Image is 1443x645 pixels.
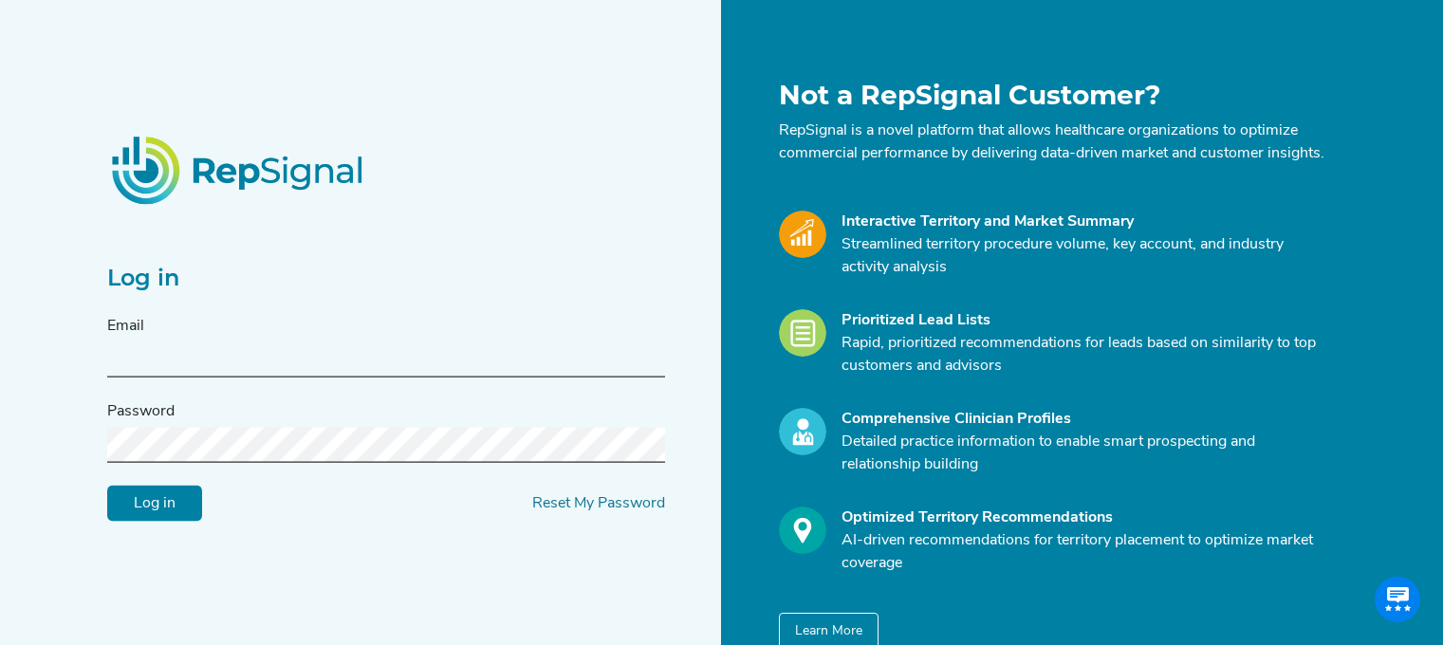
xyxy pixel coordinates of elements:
[107,486,202,522] input: Log in
[842,408,1325,431] div: Comprehensive Clinician Profiles
[779,80,1325,112] h1: Not a RepSignal Customer?
[842,233,1325,279] p: Streamlined territory procedure volume, key account, and industry activity analysis
[779,120,1325,165] p: RepSignal is a novel platform that allows healthcare organizations to optimize commercial perform...
[842,507,1325,529] div: Optimized Territory Recommendations
[107,400,175,423] label: Password
[779,408,826,455] img: Profile_Icon.739e2aba.svg
[107,265,665,292] h2: Log in
[842,431,1325,476] p: Detailed practice information to enable smart prospecting and relationship building
[842,211,1325,233] div: Interactive Territory and Market Summary
[88,113,390,227] img: RepSignalLogo.20539ed3.png
[779,309,826,357] img: Leads_Icon.28e8c528.svg
[842,309,1325,332] div: Prioritized Lead Lists
[532,496,665,511] a: Reset My Password
[779,507,826,554] img: Optimize_Icon.261f85db.svg
[842,332,1325,378] p: Rapid, prioritized recommendations for leads based on similarity to top customers and advisors
[779,211,826,258] img: Market_Icon.a700a4ad.svg
[107,315,144,338] label: Email
[842,529,1325,575] p: AI-driven recommendations for territory placement to optimize market coverage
